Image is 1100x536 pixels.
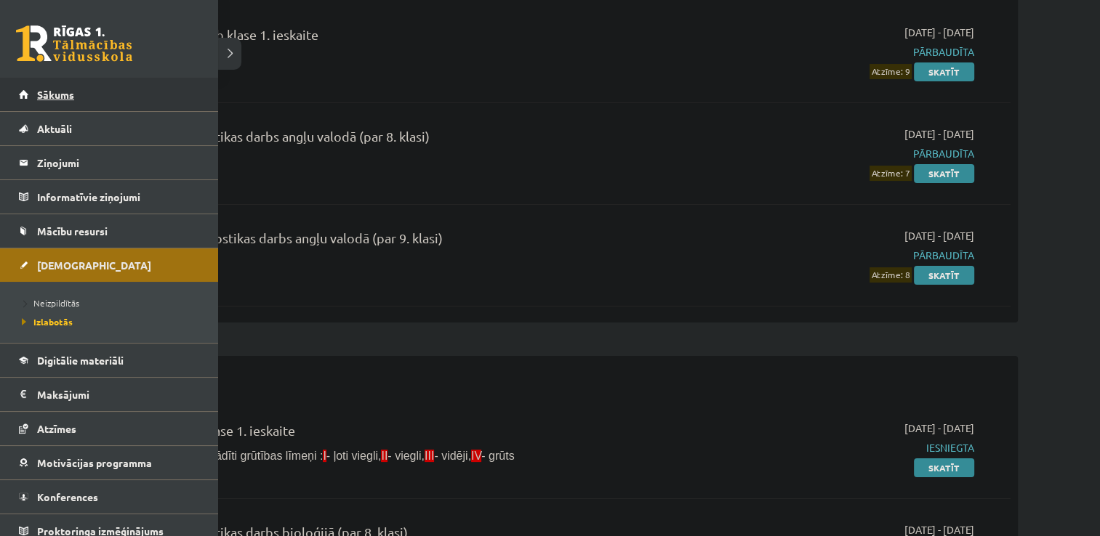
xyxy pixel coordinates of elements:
[914,458,974,477] a: Skatīt
[425,450,434,462] span: III
[381,450,388,462] span: II
[18,315,204,328] a: Izlabotās
[37,378,200,411] legend: Maksājumi
[904,126,974,142] span: [DATE] - [DATE]
[19,146,200,179] a: Ziņojumi
[19,378,200,411] a: Maksājumi
[700,248,974,263] span: Pārbaudīta
[904,421,974,436] span: [DATE] - [DATE]
[914,62,974,81] a: Skatīt
[19,248,200,282] a: [DEMOGRAPHIC_DATA]
[870,267,912,283] span: Atzīme: 8
[914,164,974,183] a: Skatīt
[109,421,678,447] div: Bioloģija JK 9.b klase 1. ieskaite
[471,450,481,462] span: IV
[700,146,974,161] span: Pārbaudīta
[37,122,72,135] span: Aktuāli
[37,456,152,469] span: Motivācijas programma
[109,25,678,52] div: Angļu valoda JK 9.b klase 1. ieskaite
[19,214,200,248] a: Mācību resursi
[37,259,151,272] span: [DEMOGRAPHIC_DATA]
[18,297,79,309] span: Neizpildītās
[37,224,108,237] span: Mācību resursi
[914,266,974,285] a: Skatīt
[904,228,974,243] span: [DATE] - [DATE]
[700,440,974,455] span: Iesniegta
[16,25,132,62] a: Rīgas 1. Tālmācības vidusskola
[19,480,200,513] a: Konferences
[700,44,974,60] span: Pārbaudīta
[109,126,678,153] div: 9.b klases diagnostikas darbs angļu valodā (par 8. klasi)
[19,180,200,214] a: Informatīvie ziņojumi
[37,490,98,503] span: Konferences
[19,446,200,479] a: Motivācijas programma
[19,412,200,445] a: Atzīmes
[19,344,200,377] a: Digitālie materiāli
[18,296,204,309] a: Neizpildītās
[18,316,73,328] span: Izlabotās
[904,25,974,40] span: [DATE] - [DATE]
[37,422,76,435] span: Atzīmes
[19,112,200,145] a: Aktuāli
[37,180,200,214] legend: Informatīvie ziņojumi
[19,78,200,111] a: Sākums
[37,354,124,367] span: Digitālie materiāli
[109,450,515,462] span: Pie uzdevumiem norādīti grūtības līmeņi : - ļoti viegli, - viegli, - vidēji, - grūts
[870,64,912,79] span: Atzīme: 9
[109,228,678,255] div: 10.a1 klases diagnostikas darbs angļu valodā (par 9. klasi)
[37,88,74,101] span: Sākums
[323,450,326,462] span: I
[37,146,200,179] legend: Ziņojumi
[870,166,912,181] span: Atzīme: 7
